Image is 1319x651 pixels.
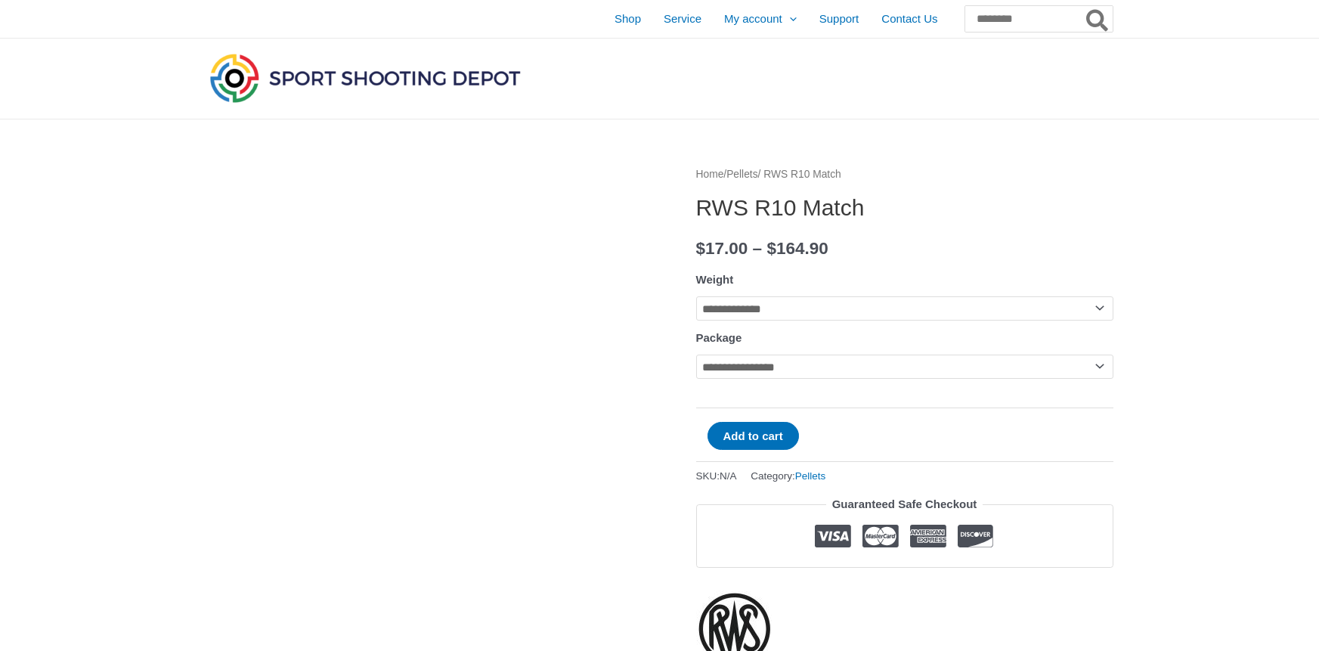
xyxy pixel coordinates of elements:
img: Sport Shooting Depot [206,50,524,106]
span: Category: [751,467,825,485]
label: Package [696,331,742,344]
button: Add to cart [707,422,799,450]
a: View full-screen image gallery [621,176,649,203]
span: $ [696,239,706,258]
a: Pellets [795,470,826,482]
button: Search [1083,6,1113,32]
a: Pellets [726,169,757,180]
span: N/A [720,470,737,482]
span: SKU: [696,467,737,485]
a: Home [696,169,724,180]
label: Weight [696,273,734,286]
h1: RWS R10 Match [696,194,1113,222]
bdi: 17.00 [696,239,748,258]
nav: Breadcrumb [696,165,1113,184]
bdi: 164.90 [766,239,828,258]
span: $ [766,239,776,258]
span: – [753,239,763,258]
legend: Guaranteed Safe Checkout [826,494,983,515]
